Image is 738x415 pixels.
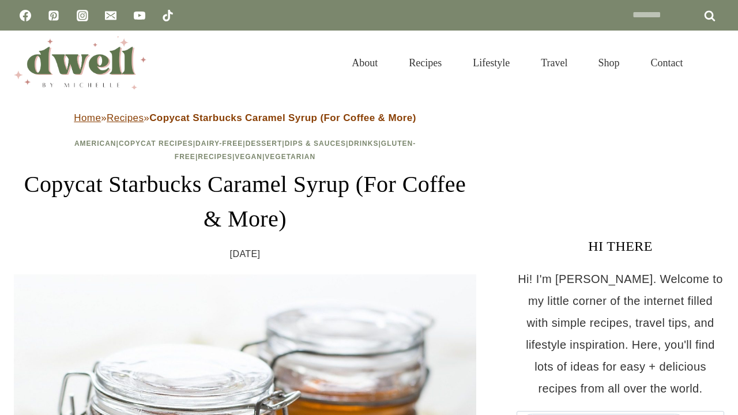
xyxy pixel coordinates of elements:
time: [DATE] [230,246,261,263]
a: Facebook [14,4,37,27]
a: Dessert [246,139,283,148]
span: » » [74,112,416,123]
a: Recipes [198,153,232,161]
a: Recipes [107,112,144,123]
a: Vegan [235,153,262,161]
h1: Copycat Starbucks Caramel Syrup (For Coffee & More) [14,167,476,236]
h3: HI THERE [517,236,724,256]
a: YouTube [128,4,151,27]
a: Travel [525,43,583,83]
a: American [74,139,116,148]
a: Pinterest [42,4,65,27]
strong: Copycat Starbucks Caramel Syrup (For Coffee & More) [149,112,416,123]
a: About [336,43,393,83]
a: Contact [635,43,699,83]
a: Shop [583,43,635,83]
p: Hi! I'm [PERSON_NAME]. Welcome to my little corner of the internet filled with simple recipes, tr... [517,268,724,399]
a: Dips & Sauces [285,139,346,148]
nav: Primary Navigation [336,43,699,83]
a: Home [74,112,101,123]
a: Dairy-Free [195,139,243,148]
a: Lifestyle [457,43,525,83]
img: DWELL by michelle [14,36,146,89]
span: | | | | | | | | | [74,139,416,161]
a: Instagram [71,4,94,27]
a: Vegetarian [265,153,315,161]
a: Copycat Recipes [119,139,193,148]
a: Recipes [393,43,457,83]
button: View Search Form [705,53,724,73]
a: TikTok [156,4,179,27]
a: Email [99,4,122,27]
a: Drinks [348,139,378,148]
